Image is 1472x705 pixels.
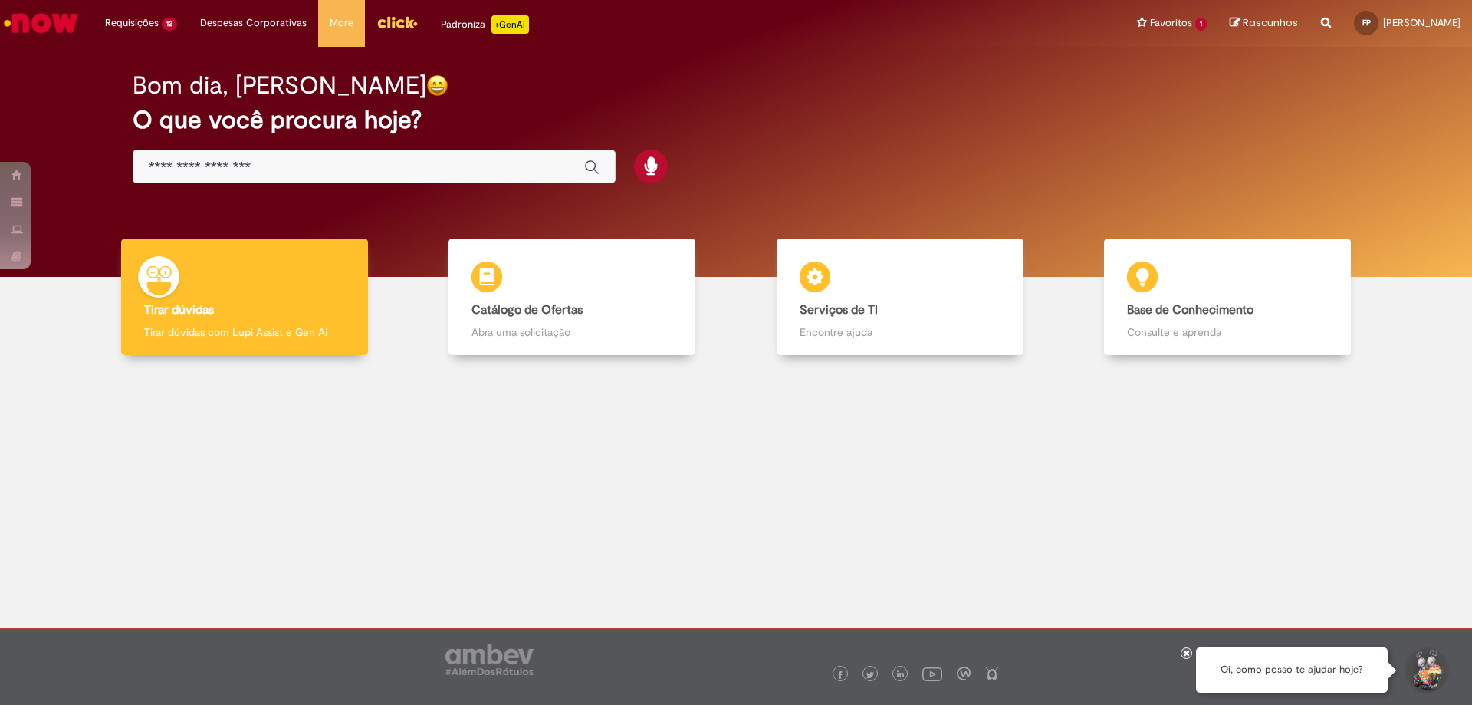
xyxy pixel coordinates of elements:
button: Iniciar Conversa de Suporte [1403,647,1449,693]
img: logo_footer_facebook.png [836,671,844,679]
h2: O que você procura hoje? [133,107,1340,133]
img: click_logo_yellow_360x200.png [376,11,418,34]
span: Rascunhos [1243,15,1298,30]
span: Favoritos [1150,15,1192,31]
span: 12 [162,18,177,31]
a: Base de Conhecimento Consulte e aprenda [1064,239,1392,356]
img: logo_footer_workplace.png [957,667,971,680]
p: +GenAi [491,15,529,34]
span: Despesas Corporativas [200,15,307,31]
img: logo_footer_youtube.png [922,664,942,684]
img: ServiceNow [2,8,80,38]
img: logo_footer_naosei.png [985,667,999,680]
p: Tirar dúvidas com Lupi Assist e Gen Ai [144,324,345,340]
a: Rascunhos [1230,16,1298,31]
div: Oi, como posso te ajudar hoje? [1196,647,1388,693]
span: More [330,15,353,31]
img: logo_footer_ambev_rotulo_gray.png [445,644,534,675]
div: Padroniza [441,15,529,34]
b: Catálogo de Ofertas [472,302,583,318]
p: Abra uma solicitação [472,324,672,340]
a: Serviços de TI Encontre ajuda [736,239,1064,356]
p: Encontre ajuda [800,324,1001,340]
img: logo_footer_twitter.png [866,671,874,679]
img: logo_footer_linkedin.png [897,670,905,680]
span: [PERSON_NAME] [1383,16,1460,29]
img: happy-face.png [426,74,449,97]
b: Tirar dúvidas [144,302,214,318]
h2: Bom dia, [PERSON_NAME] [133,72,426,99]
b: Base de Conhecimento [1127,302,1253,318]
span: Requisições [105,15,159,31]
p: Consulte e aprenda [1127,324,1328,340]
a: Tirar dúvidas Tirar dúvidas com Lupi Assist e Gen Ai [80,239,409,356]
span: FP [1362,18,1371,28]
span: 1 [1195,18,1207,31]
a: Catálogo de Ofertas Abra uma solicitação [409,239,737,356]
b: Serviços de TI [800,302,878,318]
